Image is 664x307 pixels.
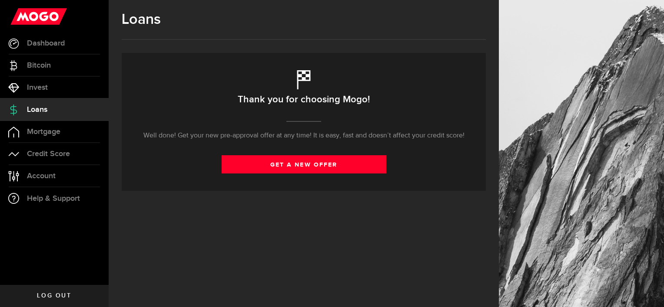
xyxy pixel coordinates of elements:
iframe: LiveChat chat widget [627,271,664,307]
span: Credit Score [27,150,70,158]
p: Well done! Get your new pre-approval offer at any time! It is easy, fast and doesn’t affect your ... [143,131,465,141]
span: Bitcoin [27,62,51,69]
span: Invest [27,84,48,91]
span: Help & Support [27,195,80,202]
span: Dashboard [27,39,65,47]
span: Mortgage [27,128,60,136]
h1: Loans [122,11,486,28]
span: Account [27,172,56,180]
span: Log out [37,293,71,299]
span: Loans [27,106,47,114]
a: get a new offer [222,155,386,173]
h2: Thank you for choosing Mogo! [238,91,370,109]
